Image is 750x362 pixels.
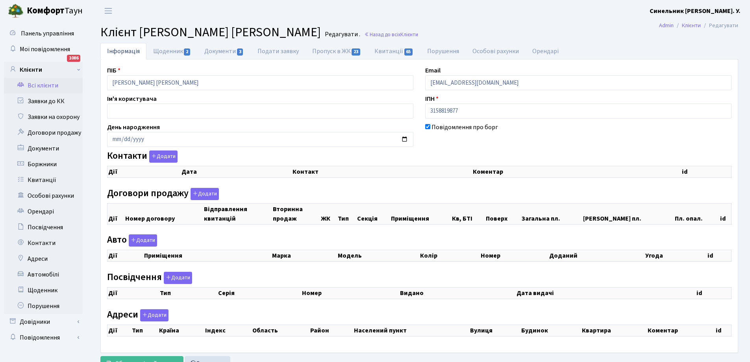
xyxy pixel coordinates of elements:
b: Синельник [PERSON_NAME]. У. [650,7,741,15]
a: Повідомлення [4,330,83,345]
a: Особові рахунки [466,43,526,59]
a: Документи [198,43,250,59]
th: Колір [419,250,480,262]
a: Додати [189,186,219,200]
a: Клієнти [682,21,701,30]
a: Особові рахунки [4,188,83,204]
a: Порушення [4,298,83,314]
th: Тип [159,287,217,299]
th: Тип [131,325,158,336]
span: 23 [352,48,360,56]
a: Щоденник [146,43,198,59]
th: Доданий [548,250,644,262]
a: Клієнти [4,62,83,78]
label: Повідомлення про борг [431,123,498,132]
th: [PERSON_NAME] пл. [582,203,674,224]
th: Коментар [647,325,715,336]
th: Угода [644,250,707,262]
a: Порушення [420,43,466,59]
a: Заявки до КК [4,93,83,109]
a: Додати [138,308,169,321]
a: Щоденник [4,282,83,298]
a: Всі клієнти [4,78,83,93]
th: Район [309,325,353,336]
b: Комфорт [27,4,65,17]
button: Договори продажу [191,188,219,200]
button: Авто [129,234,157,247]
th: Пл. опал. [674,203,719,224]
label: Авто [107,234,157,247]
label: День народження [107,123,160,132]
th: ЖК [320,203,337,224]
a: Адреси [4,251,83,267]
a: Додати [162,270,192,284]
th: Дата [181,166,292,178]
a: Мої повідомлення1086 [4,41,83,57]
th: Номер [301,287,400,299]
a: Контакти [4,235,83,251]
a: Admin [659,21,674,30]
a: Договори продажу [4,125,83,141]
label: ПІБ [107,66,120,75]
a: Інформація [100,43,146,59]
a: Заявки на охорону [4,109,83,125]
th: Серія [217,287,301,299]
th: Дії [107,166,181,178]
th: Вулиця [469,325,520,336]
span: 2 [184,48,190,56]
th: id [681,166,731,178]
a: Пропуск в ЖК [306,43,368,59]
th: Дії [107,250,144,262]
th: Контакт [292,166,472,178]
th: Індекс [204,325,252,336]
th: Марка [271,250,337,262]
a: Назад до всіхКлієнти [364,31,418,38]
a: Орендарі [526,43,565,59]
a: Посвідчення [4,219,83,235]
th: Країна [158,325,204,336]
span: 3 [237,48,243,56]
a: Орендарі [4,204,83,219]
div: 1086 [67,55,80,62]
th: Дії [107,287,159,299]
th: Приміщення [143,250,271,262]
th: Квартира [581,325,647,336]
a: Боржники [4,156,83,172]
th: Населений пункт [353,325,469,336]
th: Область [252,325,309,336]
th: Дата видачі [516,287,696,299]
th: Відправлення квитанцій [203,203,272,224]
th: id [696,287,731,299]
th: id [719,203,731,224]
a: Додати [127,233,157,247]
th: Коментар [472,166,681,178]
a: Квитанції [4,172,83,188]
th: Кв, БТІ [451,203,485,224]
small: Редагувати . [323,31,360,38]
th: Вторинна продаж [272,203,320,224]
label: ІПН [425,94,439,104]
label: Контакти [107,150,178,163]
span: Клієнт [PERSON_NAME] [PERSON_NAME] [100,23,321,41]
label: Ім'я користувача [107,94,157,104]
a: Подати заявку [251,43,306,59]
th: Будинок [520,325,581,336]
th: Номер договору [124,203,203,224]
th: Поверх [485,203,521,224]
button: Переключити навігацію [98,4,118,17]
button: Посвідчення [164,272,192,284]
span: Таун [27,4,83,18]
a: Документи [4,141,83,156]
th: Тип [337,203,356,224]
span: Мої повідомлення [20,45,70,54]
span: 65 [404,48,413,56]
label: Посвідчення [107,272,192,284]
a: Квитанції [368,43,420,59]
th: Секція [356,203,390,224]
label: Договори продажу [107,188,219,200]
button: Контакти [149,150,178,163]
a: Автомобілі [4,267,83,282]
label: Адреси [107,309,169,321]
a: Синельник [PERSON_NAME]. У. [650,6,741,16]
img: logo.png [8,3,24,19]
